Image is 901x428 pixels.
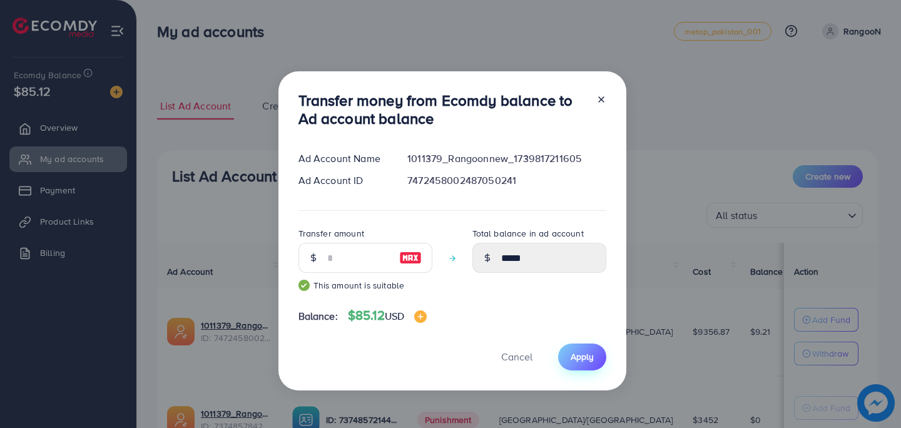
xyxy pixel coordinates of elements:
span: Apply [571,350,594,363]
label: Total balance in ad account [472,227,584,240]
div: 7472458002487050241 [397,173,616,188]
div: 1011379_Rangoonnew_1739817211605 [397,151,616,166]
h4: $85.12 [348,308,427,324]
button: Apply [558,344,606,370]
button: Cancel [486,344,548,370]
img: image [414,310,427,323]
div: Ad Account Name [288,151,398,166]
h3: Transfer money from Ecomdy balance to Ad account balance [298,91,586,128]
img: image [399,250,422,265]
small: This amount is suitable [298,279,432,292]
span: Balance: [298,309,338,324]
div: Ad Account ID [288,173,398,188]
label: Transfer amount [298,227,364,240]
img: guide [298,280,310,291]
span: USD [385,309,404,323]
span: Cancel [501,350,532,364]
